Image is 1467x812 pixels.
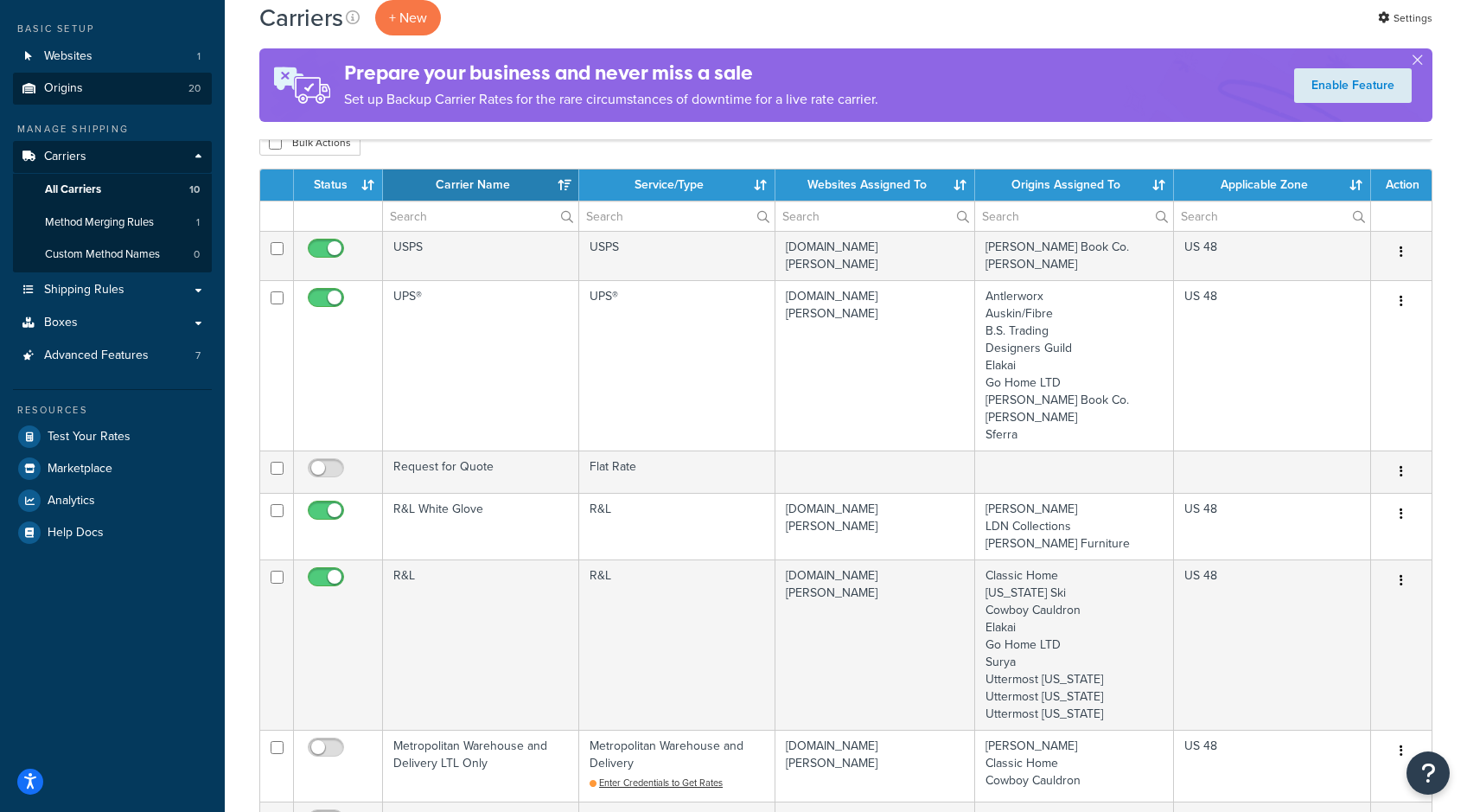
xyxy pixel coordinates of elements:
[1371,169,1432,201] th: Action
[44,316,78,330] span: Boxes
[13,41,212,73] li: Websites
[13,403,212,418] div: Resources
[383,201,578,231] input: Search
[775,280,975,451] td: [DOMAIN_NAME][PERSON_NAME]
[599,776,723,790] span: Enter Credentials to Get Rates
[1174,493,1371,559] td: US 48
[13,122,212,137] div: Manage Shipping
[579,280,775,451] td: UPS®
[13,141,212,272] li: Carriers
[775,169,975,201] th: Websites Assigned To: activate to sort column ascending
[579,451,775,493] td: Flat Rate
[975,559,1174,730] td: Classic Home [US_STATE] Ski Cowboy Cauldron Elakai Go Home LTD Surya Uttermost [US_STATE] Uttermo...
[579,201,775,231] input: Search
[1174,169,1371,201] th: Applicable Zone: activate to sort column ascending
[188,81,201,96] span: 20
[1174,280,1371,451] td: US 48
[579,559,775,730] td: R&L
[13,517,212,548] a: Help Docs
[13,73,212,105] a: Origins 20
[48,430,131,444] span: Test Your Rates
[579,730,775,802] td: Metropolitan Warehouse and Delivery
[189,182,200,197] span: 10
[13,485,212,516] a: Analytics
[383,730,579,802] td: Metropolitan Warehouse and Delivery LTL Only
[13,41,212,73] a: Websites 1
[13,340,212,372] li: Advanced Features
[590,776,723,790] a: Enter Credentials to Get Rates
[48,494,95,508] span: Analytics
[775,201,974,231] input: Search
[195,348,201,363] span: 7
[48,526,104,540] span: Help Docs
[13,73,212,105] li: Origins
[344,59,878,87] h4: Prepare your business and never miss a sale
[13,340,212,372] a: Advanced Features 7
[259,48,344,122] img: ad-rules-rateshop-fe6ec290ccb7230408bd80ed9643f0289d75e0ffd9eb532fc0e269fcd187b520.png
[45,247,160,262] span: Custom Method Names
[775,730,975,802] td: [DOMAIN_NAME][PERSON_NAME]
[975,280,1174,451] td: Antlerworx Auskin/Fibre B.S. Trading Designers Guild Elakai Go Home LTD [PERSON_NAME] Book Co. [P...
[975,493,1174,559] td: [PERSON_NAME] LDN Collections [PERSON_NAME] Furniture
[45,215,154,230] span: Method Merging Rules
[775,559,975,730] td: [DOMAIN_NAME][PERSON_NAME]
[196,215,200,230] span: 1
[13,22,212,36] div: Basic Setup
[383,559,579,730] td: R&L
[383,451,579,493] td: Request for Quote
[775,493,975,559] td: [DOMAIN_NAME][PERSON_NAME]
[13,141,212,173] a: Carriers
[383,169,579,201] th: Carrier Name: activate to sort column ascending
[1174,231,1371,280] td: US 48
[13,274,212,306] a: Shipping Rules
[44,81,83,96] span: Origins
[1174,559,1371,730] td: US 48
[383,493,579,559] td: R&L White Glove
[13,174,212,206] li: All Carriers
[13,453,212,484] a: Marketplace
[1174,201,1370,231] input: Search
[975,730,1174,802] td: [PERSON_NAME] Classic Home Cowboy Cauldron
[383,280,579,451] td: UPS®
[44,49,92,64] span: Websites
[579,169,775,201] th: Service/Type: activate to sort column ascending
[13,239,212,271] a: Custom Method Names 0
[975,231,1174,280] td: [PERSON_NAME] Book Co. [PERSON_NAME]
[579,231,775,280] td: USPS
[44,283,124,297] span: Shipping Rules
[1406,751,1450,795] button: Open Resource Center
[44,348,149,363] span: Advanced Features
[13,239,212,271] li: Custom Method Names
[44,150,86,164] span: Carriers
[975,201,1173,231] input: Search
[579,493,775,559] td: R&L
[13,207,212,239] a: Method Merging Rules 1
[259,130,360,156] button: Bulk Actions
[13,307,212,339] a: Boxes
[13,421,212,452] a: Test Your Rates
[344,87,878,112] p: Set up Backup Carrier Rates for the rare circumstances of downtime for a live rate carrier.
[194,247,200,262] span: 0
[775,231,975,280] td: [DOMAIN_NAME][PERSON_NAME]
[975,169,1174,201] th: Origins Assigned To: activate to sort column ascending
[45,182,101,197] span: All Carriers
[294,169,383,201] th: Status: activate to sort column ascending
[197,49,201,64] span: 1
[1294,68,1412,103] a: Enable Feature
[1378,6,1432,30] a: Settings
[1174,730,1371,802] td: US 48
[13,174,212,206] a: All Carriers 10
[48,462,112,476] span: Marketplace
[383,231,579,280] td: USPS
[13,207,212,239] li: Method Merging Rules
[259,1,343,35] h1: Carriers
